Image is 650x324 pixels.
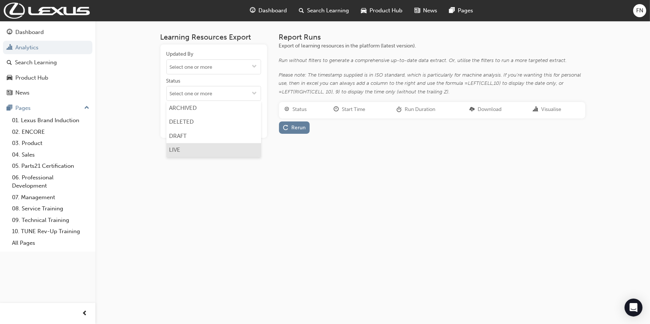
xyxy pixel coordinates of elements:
span: replay-icon [283,125,288,132]
a: 07. Management [9,192,92,203]
div: Status [293,105,307,114]
span: clock-icon [334,107,339,113]
a: 10. TUNE Rev-Up Training [9,226,92,237]
span: news-icon [414,6,420,15]
span: down-icon [252,64,257,70]
h3: Report Runs [279,33,585,41]
img: Trak [4,3,90,19]
li: LIVE [166,143,261,157]
span: News [423,6,437,15]
span: FN [636,6,643,15]
span: up-icon [84,103,89,113]
span: duration-icon [396,107,402,113]
span: car-icon [361,6,367,15]
a: News [3,86,92,100]
div: Open Intercom Messenger [625,299,643,317]
a: Search Learning [3,56,92,70]
span: Dashboard [258,6,287,15]
span: guage-icon [250,6,255,15]
input: Statustoggle menu [167,86,261,101]
a: 05. Parts21 Certification [9,160,92,172]
div: Rerun [291,124,306,131]
span: download-icon [469,107,475,113]
span: pages-icon [449,6,455,15]
div: Visualise [541,105,561,114]
span: guage-icon [7,29,12,36]
a: guage-iconDashboard [244,3,293,18]
button: DashboardAnalyticsSearch LearningProduct HubNews [3,24,92,101]
button: FN [633,4,646,17]
span: Export of learning resources in the platform (latest version). [279,43,416,49]
div: Start Time [342,105,365,114]
span: down-icon [252,91,257,97]
li: DRAFT [166,129,261,143]
span: news-icon [7,90,12,96]
li: ARCHIVED [166,101,261,115]
span: prev-icon [82,309,88,318]
a: 03. Product [9,138,92,149]
a: Dashboard [3,25,92,39]
div: Pages [15,104,31,112]
div: Please note: The timestamp supplied is in ISO standard, which is particularly for machine analysi... [279,71,585,96]
button: Rerun [279,121,310,134]
a: Analytics [3,41,92,55]
a: 06. Professional Development [9,172,92,192]
input: Updated Bytoggle menu [167,60,261,74]
span: pages-icon [7,105,12,112]
button: toggle menu [249,86,261,101]
div: Run Duration [405,105,435,114]
div: Updated By [166,50,194,58]
div: Download [478,105,502,114]
a: search-iconSearch Learning [293,3,355,18]
span: search-icon [7,59,12,66]
button: Pages [3,101,92,115]
a: 02. ENCORE [9,126,92,138]
div: Product Hub [15,74,48,82]
div: Dashboard [15,28,44,37]
span: chart-icon [7,44,12,51]
a: 09. Technical Training [9,215,92,226]
a: 01. Lexus Brand Induction [9,115,92,126]
span: target-icon [285,107,290,113]
a: car-iconProduct Hub [355,3,408,18]
a: All Pages [9,237,92,249]
span: Pages [458,6,473,15]
button: toggle menu [249,60,261,74]
span: car-icon [7,75,12,81]
span: Search Learning [307,6,349,15]
a: 04. Sales [9,149,92,161]
a: 08. Service Training [9,203,92,215]
div: Run without filters to generate a comprehensive up-to-date data extract. Or, utilise the filters ... [279,56,585,65]
a: Product Hub [3,71,92,85]
a: news-iconNews [408,3,443,18]
div: Search Learning [15,58,57,67]
span: search-icon [299,6,304,15]
span: Product Hub [370,6,402,15]
h3: Learning Resources Export [160,33,267,41]
div: Status [166,77,181,85]
div: News [15,89,30,97]
span: chart-icon [533,107,538,113]
a: pages-iconPages [443,3,479,18]
li: DELETED [166,115,261,129]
